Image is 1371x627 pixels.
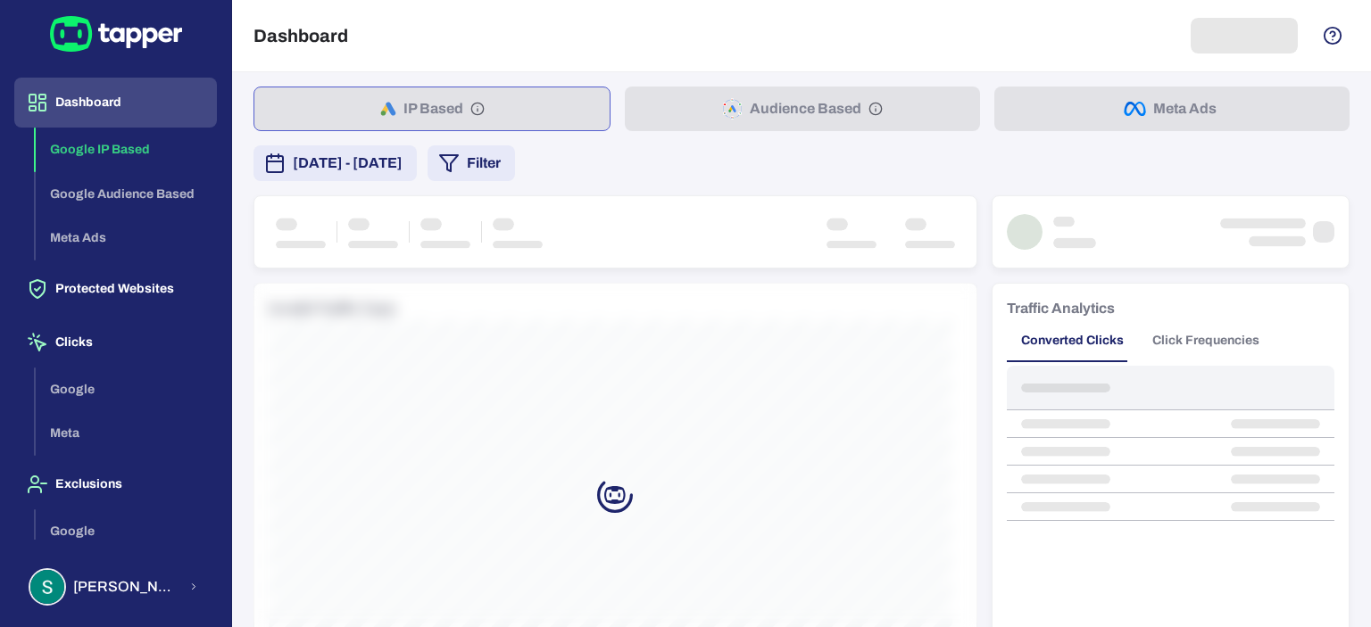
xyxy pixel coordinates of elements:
[14,280,217,295] a: Protected Websites
[73,578,178,596] span: [PERSON_NAME] [PERSON_NAME]
[14,264,217,314] button: Protected Websites
[1138,319,1274,362] button: Click Frequencies
[14,94,217,109] a: Dashboard
[30,570,64,604] img: Stuart Parkin
[253,25,348,46] h5: Dashboard
[14,459,217,509] button: Exclusions
[14,561,217,613] button: Stuart Parkin[PERSON_NAME] [PERSON_NAME]
[1007,319,1138,362] button: Converted Clicks
[428,145,515,181] button: Filter
[14,334,217,349] a: Clicks
[14,78,217,128] button: Dashboard
[253,145,417,181] button: [DATE] - [DATE]
[293,153,403,174] span: [DATE] - [DATE]
[14,475,217,491] a: Exclusions
[14,318,217,367] button: Clicks
[1007,298,1115,319] h6: Traffic Analytics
